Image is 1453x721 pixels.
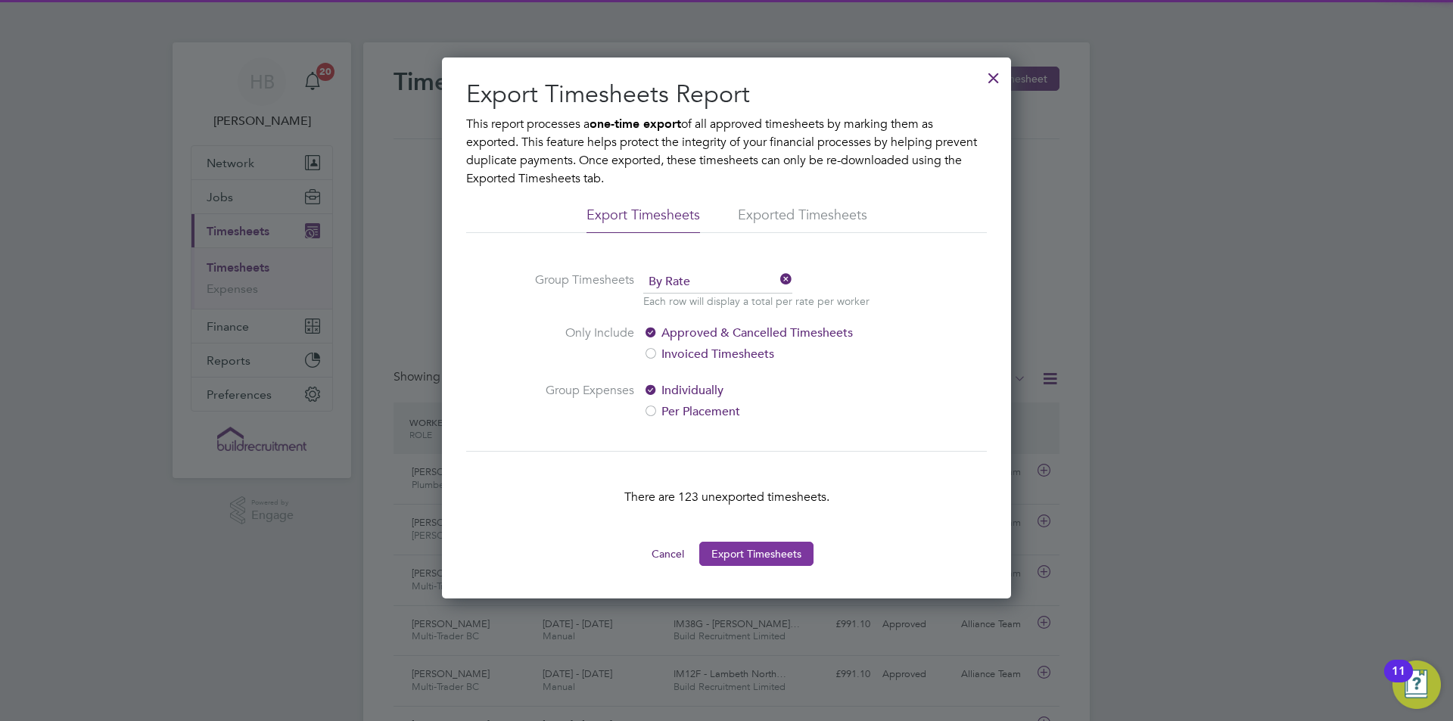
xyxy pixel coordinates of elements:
[1392,660,1441,709] button: Open Resource Center, 11 new notifications
[590,117,681,131] b: one-time export
[643,271,792,294] span: By Rate
[586,206,700,233] li: Export Timesheets
[466,79,987,110] h2: Export Timesheets Report
[1392,671,1405,691] div: 11
[643,324,897,342] label: Approved & Cancelled Timesheets
[639,542,696,566] button: Cancel
[643,402,897,421] label: Per Placement
[699,542,814,566] button: Export Timesheets
[643,381,897,399] label: Individually
[521,324,634,363] label: Only Include
[521,381,634,421] label: Group Expenses
[521,271,634,306] label: Group Timesheets
[466,115,987,188] p: This report processes a of all approved timesheets by marking them as exported. This feature help...
[643,294,870,309] p: Each row will display a total per rate per worker
[738,206,867,233] li: Exported Timesheets
[466,488,987,506] p: There are 123 unexported timesheets.
[643,345,897,363] label: Invoiced Timesheets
